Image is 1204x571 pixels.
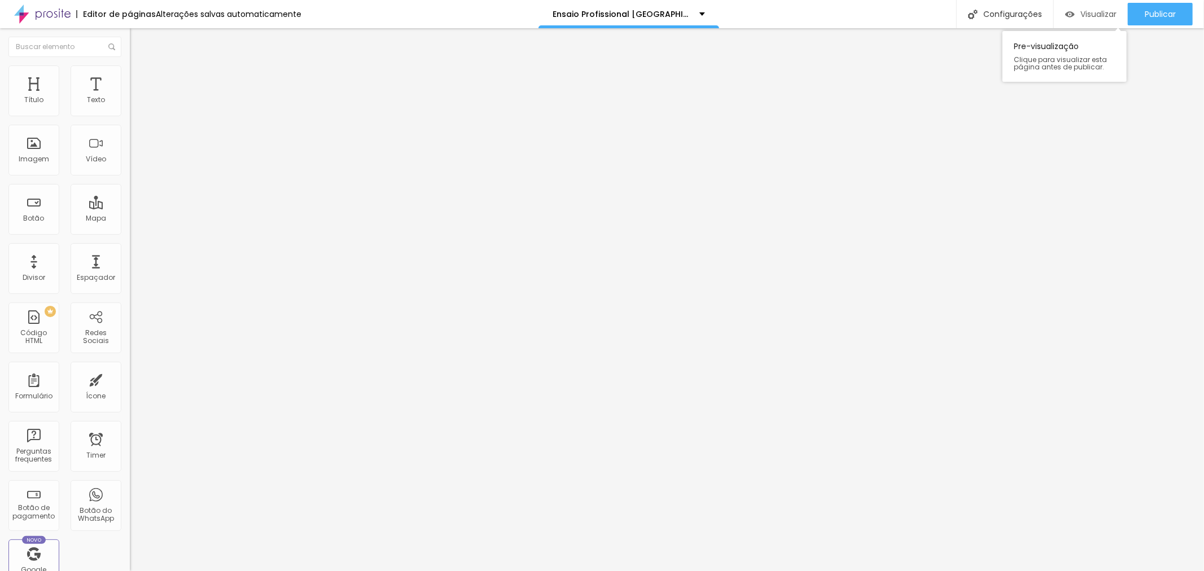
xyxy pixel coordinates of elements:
div: Botão [24,214,45,222]
button: Visualizar [1054,3,1128,25]
div: Ícone [86,392,106,400]
p: Ensaio Profissional [GEOGRAPHIC_DATA] [553,10,691,18]
div: Mapa [86,214,106,222]
div: Imagem [19,155,49,163]
input: Buscar elemento [8,37,121,57]
div: Formulário [15,392,52,400]
span: Visualizar [1080,10,1117,19]
div: Texto [87,96,105,104]
div: Editor de páginas [76,10,156,18]
span: Publicar [1145,10,1176,19]
div: Vídeo [86,155,106,163]
div: Divisor [23,274,45,282]
div: Código HTML [11,329,56,345]
div: Redes Sociais [73,329,118,345]
div: Título [24,96,43,104]
div: Botão de pagamento [11,504,56,520]
img: view-1.svg [1065,10,1075,19]
span: Clique para visualizar esta página antes de publicar. [1014,56,1115,71]
div: Alterações salvas automaticamente [156,10,301,18]
div: Botão do WhatsApp [73,507,118,523]
div: Espaçador [77,274,115,282]
div: Perguntas frequentes [11,447,56,464]
div: Pre-visualização [1002,31,1127,82]
div: Novo [22,536,46,544]
div: Timer [86,451,106,459]
img: Icone [108,43,115,50]
img: Icone [968,10,978,19]
button: Publicar [1128,3,1193,25]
